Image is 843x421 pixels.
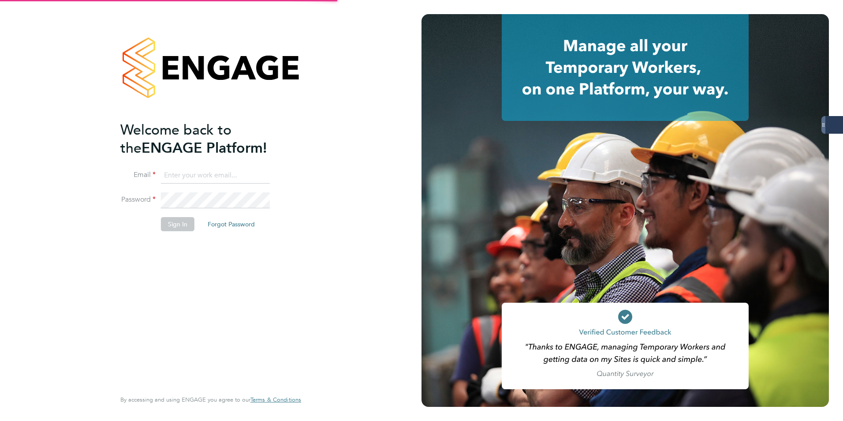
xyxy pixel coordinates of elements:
h2: ENGAGE Platform! [120,121,292,157]
input: Enter your work email... [161,168,270,184]
span: Welcome back to the [120,121,231,157]
span: By accessing and using ENGAGE you agree to our [120,396,301,403]
label: Email [120,170,156,180]
a: Terms & Conditions [250,396,301,403]
span: Terms & Conditions [250,396,301,403]
button: Sign In [161,217,194,231]
button: Forgot Password [201,217,262,231]
label: Password [120,195,156,204]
